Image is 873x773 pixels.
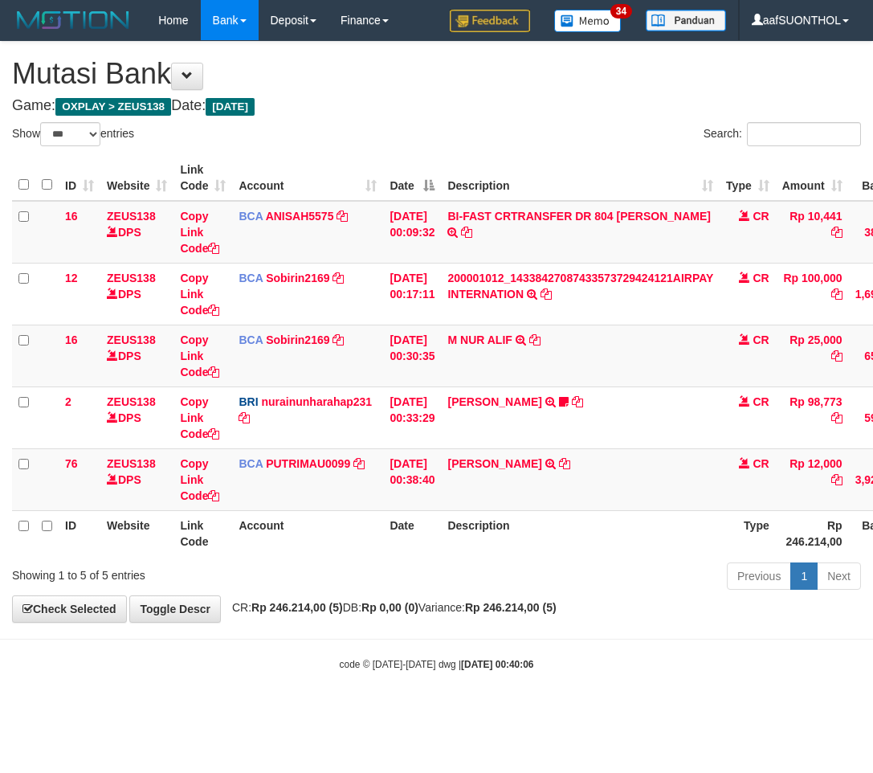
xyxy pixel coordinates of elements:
[232,155,383,201] th: Account: activate to sort column ascending
[776,386,849,448] td: Rp 98,773
[100,263,173,325] td: DPS
[776,510,849,556] th: Rp 246.214,00
[753,395,769,408] span: CR
[100,448,173,510] td: DPS
[100,510,173,556] th: Website
[55,98,171,116] span: OXPLAY > ZEUS138
[554,10,622,32] img: Button%20Memo.svg
[461,659,533,670] strong: [DATE] 00:40:06
[129,595,221,623] a: Toggle Descr
[59,510,100,556] th: ID
[173,155,232,201] th: Link Code: activate to sort column ascending
[332,333,344,346] a: Copy Sobirin2169 to clipboard
[107,210,156,223] a: ZEUS138
[753,272,769,284] span: CR
[831,226,842,239] a: Copy Rp 10,441 to clipboard
[12,98,861,114] h4: Game: Date:
[107,272,156,284] a: ZEUS138
[610,4,632,18] span: 34
[12,561,352,583] div: Showing 1 to 5 of 5 entries
[65,333,78,346] span: 16
[383,510,441,556] th: Date
[720,155,776,201] th: Type: activate to sort column ascending
[266,210,334,223] a: ANISAH5575
[180,210,219,255] a: Copy Link Code
[12,58,861,90] h1: Mutasi Bank
[776,155,849,201] th: Amount: activate to sort column ascending
[831,473,842,486] a: Copy Rp 12,000 to clipboard
[65,210,78,223] span: 16
[12,595,127,623] a: Check Selected
[239,210,263,223] span: BCA
[59,155,100,201] th: ID: activate to sort column ascending
[180,457,219,502] a: Copy Link Code
[776,325,849,386] td: Rp 25,000
[180,272,219,317] a: Copy Link Code
[541,288,552,301] a: Copy 200001012_14338427087433573729424121AIRPAY INTERNATION to clipboard
[239,457,263,470] span: BCA
[441,201,720,264] td: BI-FAST CRTRANSFER DR 804 [PERSON_NAME]
[383,155,441,201] th: Date: activate to sort column descending
[447,395,541,408] a: [PERSON_NAME]
[107,333,156,346] a: ZEUS138
[776,201,849,264] td: Rp 10,441
[251,601,343,614] strong: Rp 246.214,00 (5)
[100,325,173,386] td: DPS
[441,510,720,556] th: Description
[107,395,156,408] a: ZEUS138
[383,201,441,264] td: [DATE] 00:09:32
[383,263,441,325] td: [DATE] 00:17:11
[239,411,250,424] a: Copy nurainunharahap231 to clipboard
[224,601,557,614] span: CR: DB: Variance:
[753,210,769,223] span: CR
[383,386,441,448] td: [DATE] 00:33:29
[261,395,372,408] a: nurainunharahap231
[332,272,344,284] a: Copy Sobirin2169 to clipboard
[720,510,776,556] th: Type
[831,350,842,362] a: Copy Rp 25,000 to clipboard
[40,122,100,146] select: Showentries
[461,226,472,239] a: Copy BI-FAST CRTRANSFER DR 804 AGUS SALIM to clipboard
[559,457,570,470] a: Copy RAHMAT HIDAYAT to clipboard
[239,395,258,408] span: BRI
[180,333,219,378] a: Copy Link Code
[727,562,791,590] a: Previous
[383,325,441,386] td: [DATE] 00:30:35
[173,510,232,556] th: Link Code
[266,333,329,346] a: Sobirin2169
[12,8,134,32] img: MOTION_logo.png
[239,333,263,346] span: BCA
[100,386,173,448] td: DPS
[266,457,350,470] a: PUTRIMAU0099
[239,272,263,284] span: BCA
[831,411,842,424] a: Copy Rp 98,773 to clipboard
[465,601,557,614] strong: Rp 246.214,00 (5)
[747,122,861,146] input: Search:
[450,10,530,32] img: Feedback.jpg
[776,448,849,510] td: Rp 12,000
[65,395,71,408] span: 2
[337,210,348,223] a: Copy ANISAH5575 to clipboard
[704,122,861,146] label: Search:
[65,272,78,284] span: 12
[447,457,541,470] a: [PERSON_NAME]
[753,333,769,346] span: CR
[447,333,512,346] a: M NUR ALIF
[790,562,818,590] a: 1
[100,155,173,201] th: Website: activate to sort column ascending
[831,288,842,301] a: Copy Rp 100,000 to clipboard
[441,155,720,201] th: Description: activate to sort column ascending
[12,122,134,146] label: Show entries
[646,10,726,31] img: panduan.png
[572,395,583,408] a: Copy IBNU FADILLAH to clipboard
[776,263,849,325] td: Rp 100,000
[232,510,383,556] th: Account
[361,601,418,614] strong: Rp 0,00 (0)
[383,448,441,510] td: [DATE] 00:38:40
[100,201,173,264] td: DPS
[529,333,541,346] a: Copy M NUR ALIF to clipboard
[817,562,861,590] a: Next
[447,272,713,301] a: 200001012_14338427087433573729424121AIRPAY INTERNATION
[107,457,156,470] a: ZEUS138
[65,457,78,470] span: 76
